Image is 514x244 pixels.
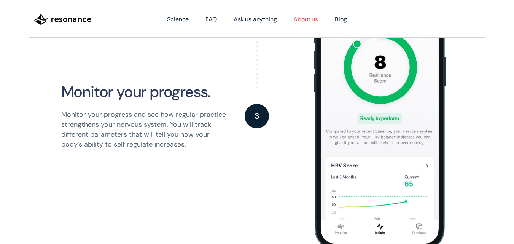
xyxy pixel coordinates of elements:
[255,112,259,120] div: 3
[285,9,326,30] a: About us
[61,110,227,149] p: Monitor your progress and see how regular practice strengthens your nervous system. You will trac...
[225,9,285,30] a: Ask us anything
[326,9,355,30] a: Blog
[197,9,225,30] a: FAQ
[159,9,197,30] a: Science
[61,83,211,100] h2: Monitor your progress.
[29,8,97,31] a: home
